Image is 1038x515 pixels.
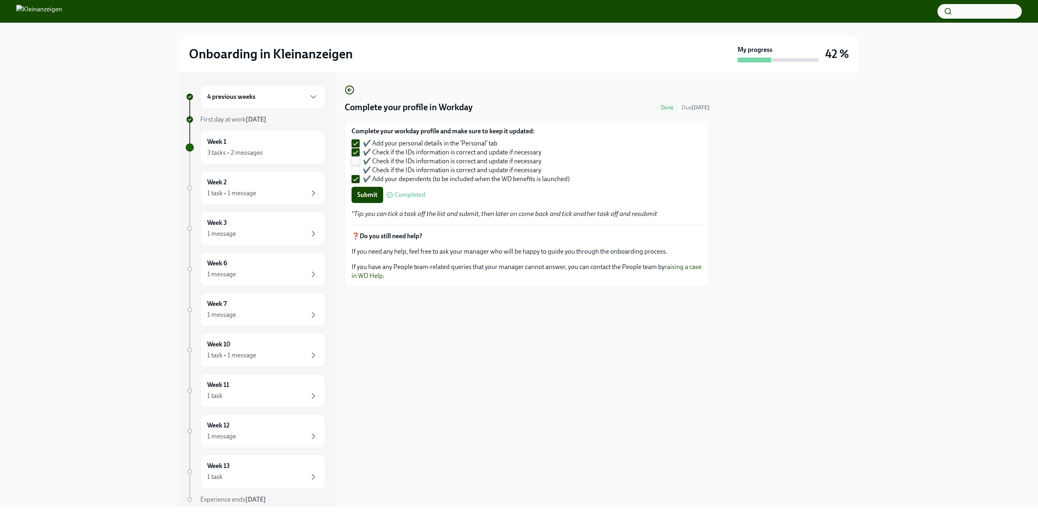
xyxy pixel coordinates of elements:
em: Tip: you can tick a task off the list and submit, then later on come back and tick another task o... [354,210,657,218]
strong: Do you still need help? [360,232,422,240]
a: Week 101 task • 1 message [186,333,325,367]
h6: Week 13 [207,462,230,470]
div: 1 message [207,229,236,238]
label: Complete your workday profile and make sure to keep it updated: [352,127,576,136]
span: Due [682,104,710,111]
div: 1 task [207,391,223,400]
h6: Week 1 [207,137,226,146]
a: First day at work[DATE] [186,115,325,124]
span: Experience ends [200,496,266,503]
h6: Week 2 [207,178,227,187]
strong: [DATE] [692,104,710,111]
span: ✔️ Check if the IDs information is correct and update if necessary [363,166,541,175]
span: September 8th, 2025 09:00 [682,104,710,111]
h6: Week 10 [207,340,230,349]
span: ✔️ Add your dependents (to be included when the WD benefits is launched) [363,175,570,184]
div: 1 message [207,310,236,319]
strong: My progress [738,45,772,54]
h6: Week 6 [207,259,227,268]
span: ✔️ Add your personal details in the ‘Personal’ tab [363,139,498,148]
h4: Complete your profile in Workday [345,101,473,113]
img: Kleinanzeigen [16,5,62,18]
h6: Week 12 [207,421,229,430]
div: 1 task [207,472,223,481]
span: Submit [357,191,377,199]
div: 1 task • 1 message [207,189,256,198]
button: Submit [352,187,383,203]
strong: [DATE] [246,115,266,123]
a: Week 21 task • 1 message [186,171,325,205]
a: Week 13 tasks • 2 messages [186,130,325,165]
span: Completed [395,192,425,198]
a: Week 131 task [186,455,325,489]
span: Done [656,105,678,111]
a: Week 111 task [186,374,325,408]
a: Week 71 message [186,293,325,327]
p: If you need any help, feel free to ask your manager who will be happy to guide you through the on... [352,247,703,256]
a: Week 121 message [186,414,325,448]
div: 4 previous weeks [200,85,325,109]
p: ❓ [352,232,703,241]
span: ✔️ Check if the IDs information is correct and update if necessary [363,148,541,157]
span: First day at work [200,115,266,123]
strong: [DATE] [245,496,266,503]
span: ✔️ Check if the IDs information is correct and update if necessary [363,157,541,166]
div: 3 tasks • 2 messages [207,148,263,157]
div: 1 task • 1 message [207,351,256,360]
p: If you have any People team-related queries that your manager cannot answer, you can contact the ... [352,263,703,280]
a: Week 31 message [186,212,325,246]
h2: Onboarding in Kleinanzeigen [189,46,353,62]
div: 1 message [207,432,236,441]
a: Week 61 message [186,252,325,286]
h6: Week 11 [207,380,229,389]
h6: 4 previous weeks [207,92,255,101]
h6: Week 7 [207,299,227,308]
h6: Week 3 [207,218,227,227]
div: 1 message [207,270,236,279]
h3: 42 % [825,47,849,61]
